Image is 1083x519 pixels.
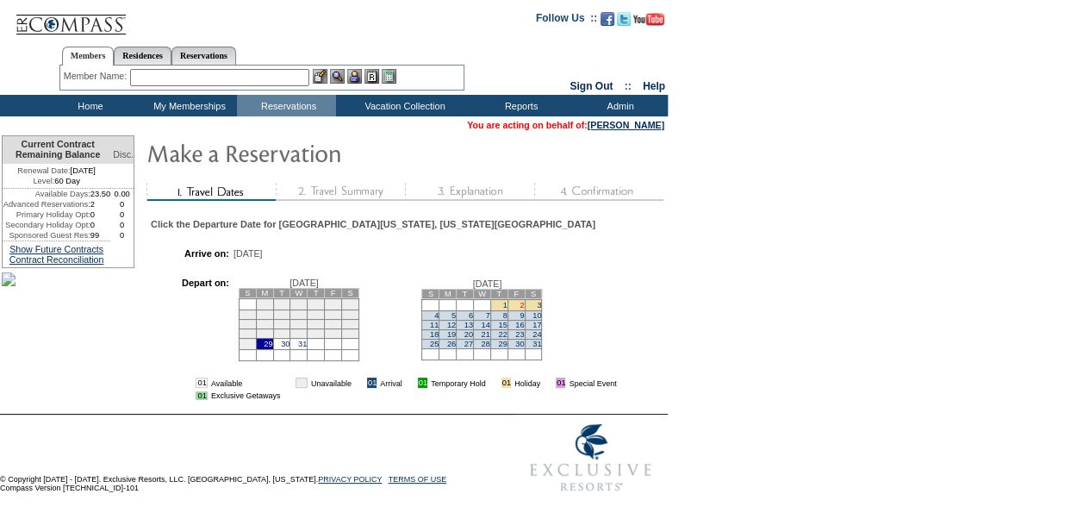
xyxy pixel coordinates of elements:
td: 26 [325,328,342,338]
td: Temporary Hold [431,378,486,388]
td: M [439,289,457,298]
a: 3 [537,301,541,310]
a: Residences [114,47,171,65]
img: Subscribe to our YouTube Channel [633,13,664,26]
a: 29 [498,340,507,348]
a: 30 [515,340,524,348]
td: Home [39,95,138,116]
a: Sign Out [570,80,613,92]
a: 6 [469,311,473,320]
a: 22 [498,330,507,339]
td: 18 [308,319,325,328]
td: Arrival [380,378,402,388]
td: 5 [325,298,342,310]
img: Impersonate [347,69,362,84]
td: 2 [90,199,111,209]
a: Subscribe to our YouTube Channel [633,17,664,28]
span: [DATE] [289,278,319,288]
img: i.gif [355,378,364,387]
td: Primary Holiday Opt: [3,209,90,220]
td: 0.00 [110,189,134,199]
a: 23 [515,330,524,339]
td: 1 [256,298,273,310]
img: Shot-16-047.jpg [2,272,16,286]
span: You are acting on behalf of: [467,120,664,130]
td: 0 [110,209,134,220]
a: 31 [298,340,307,348]
td: T [308,288,325,297]
img: step1_state2.gif [146,183,276,201]
td: Unavailable [311,378,352,388]
td: Holiday [514,378,540,388]
td: My Memberships [138,95,237,116]
td: F [325,288,342,297]
td: S [341,288,358,297]
td: Follow Us :: [536,10,597,31]
td: Exclusive Getaways [211,391,281,400]
td: 20 [341,319,358,328]
td: S [525,289,542,298]
a: 5 [451,311,456,320]
td: 14 [239,319,256,328]
img: i.gif [283,378,292,387]
td: 9 [273,310,290,319]
a: 31 [532,340,541,348]
td: 27 [341,328,358,338]
td: S [239,288,256,297]
a: PRIVACY POLICY [318,475,382,484]
a: Reservations [171,47,236,65]
img: Reservations [364,69,379,84]
span: Level: [33,176,54,186]
td: 12 [325,310,342,319]
td: 0 [90,220,111,230]
a: 30 [281,340,289,348]
a: 21 [481,330,489,339]
td: 15 [256,319,273,328]
a: Follow us on Twitter [617,17,631,28]
a: 7 [486,311,490,320]
td: 2 [273,298,290,310]
a: 25 [430,340,439,348]
td: 01 [556,378,565,388]
a: Help [643,80,665,92]
div: Member Name: [64,69,130,84]
a: 27 [464,340,473,348]
td: 22 [256,328,273,338]
td: 21 [239,328,256,338]
td: 01 [296,378,307,388]
td: 24 [290,328,308,338]
a: 19 [447,330,456,339]
td: 19 [325,319,342,328]
a: 11 [430,321,439,329]
img: step2_state1.gif [276,183,405,201]
td: 01 [501,378,511,388]
a: 28 [481,340,489,348]
td: Secondary Holiday Opt: [3,220,90,230]
td: 3 [290,298,308,310]
td: 10 [290,310,308,319]
a: 12 [447,321,456,329]
a: 14 [481,321,489,329]
td: Arrive on: [159,248,229,259]
td: Sponsored Guest Res: [3,230,90,241]
a: 9 [520,311,524,320]
td: Special Event [569,378,616,388]
td: 28 [239,338,256,349]
img: View [330,69,345,84]
span: Disc. [113,149,134,159]
td: Depart on: [159,278,229,366]
img: i.gif [489,378,498,387]
img: b_calculator.gif [382,69,396,84]
span: :: [625,80,632,92]
td: 0 [110,220,134,230]
img: Make Reservation [146,135,491,170]
a: 2 [520,301,524,310]
td: 13 [341,310,358,319]
td: 60 Day [3,176,110,189]
td: T [457,289,474,298]
img: i.gif [544,378,552,387]
span: Renewal Date: [17,166,70,176]
a: Become our fan on Facebook [601,17,614,28]
td: Current Contract Remaining Balance [3,136,110,164]
td: 23 [273,328,290,338]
